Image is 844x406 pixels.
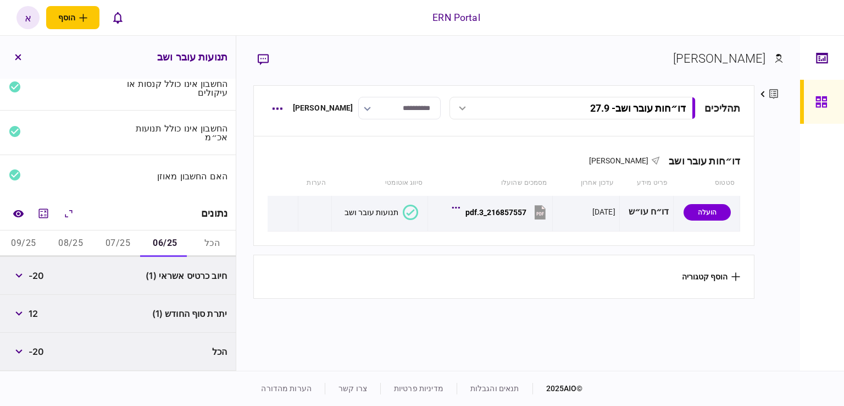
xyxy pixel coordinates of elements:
button: 07/25 [95,231,142,257]
div: דו״ח עו״ש [624,200,669,224]
a: הערות מהדורה [261,384,312,393]
div: © 2025 AIO [532,383,583,394]
button: 08/25 [47,231,95,257]
span: -20 [29,269,44,282]
th: הערות [298,171,331,196]
div: תנועות עובר ושב [345,208,398,217]
a: השוואה למסמך [8,204,28,223]
th: סטטוס [673,171,740,196]
button: דו״חות עובר ושב- 27.9 [449,97,696,119]
div: החשבון אינו כולל קנסות או עיקולים [123,79,228,97]
button: פתח תפריט להוספת לקוח [46,6,99,29]
span: חיוב כרטיס אשראי (1) [146,269,227,282]
span: 12 [29,307,38,320]
button: הרחב\כווץ הכל [59,204,79,223]
button: תנועות עובר ושב [345,205,418,220]
th: מסמכים שהועלו [428,171,553,196]
button: א [16,6,40,29]
div: [PERSON_NAME] [673,50,766,68]
div: האם החשבון מאוזן [123,172,228,180]
button: 06/25 [141,231,188,257]
th: סיווג אוטומטי [331,171,428,196]
div: 216857557_3.pdf [465,208,526,217]
div: [DATE] [592,206,615,217]
span: -20 [29,345,44,358]
span: יתרת סוף החודש (1) [152,307,227,320]
h3: תנועות עובר ושב [157,52,227,62]
div: נתונים [201,208,227,219]
button: מחשבון [34,204,53,223]
button: פתח רשימת התראות [106,6,129,29]
button: הוסף קטגוריה [682,272,740,281]
a: מדיניות פרטיות [394,384,443,393]
button: הכל [188,231,236,257]
div: דו״חות עובר ושב [660,155,740,167]
button: 216857557_3.pdf [454,200,548,224]
div: החשבון אינו כולל תנועות אכ״מ [123,124,228,141]
div: דו״חות עובר ושב - 27.9 [590,102,686,114]
a: צרו קשר [338,384,367,393]
a: תנאים והגבלות [470,384,519,393]
th: פריט מידע [619,171,673,196]
div: ERN Portal [432,10,480,25]
span: [PERSON_NAME] [589,156,649,165]
span: הכל [212,345,227,358]
div: הועלה [684,204,731,221]
th: עדכון אחרון [553,171,620,196]
div: [PERSON_NAME] [293,102,353,114]
div: תהליכים [704,101,740,116]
